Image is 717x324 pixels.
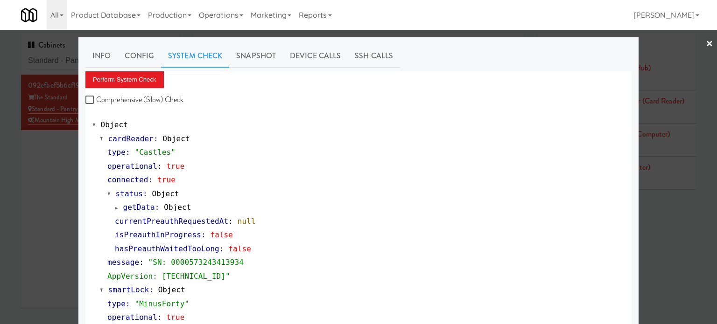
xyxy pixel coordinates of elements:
span: : [148,175,153,184]
span: : [126,299,130,308]
span: hasPreauthWaitedTooLong [115,244,219,253]
span: : [201,230,206,239]
img: Micromart [21,7,37,23]
a: Config [118,44,161,68]
span: : [149,285,154,294]
input: Comprehensive (Slow) Check [85,97,96,104]
span: currentPreauthRequestedAt [115,217,228,226]
span: false [210,230,233,239]
span: null [238,217,256,226]
a: System Check [161,44,229,68]
span: false [228,244,251,253]
label: Comprehensive (Slow) Check [85,93,184,107]
span: : [143,189,148,198]
span: : [157,313,162,322]
span: type [107,148,126,157]
span: "Castles" [134,148,176,157]
span: getData [123,203,155,212]
span: : [228,217,233,226]
span: Object [152,189,179,198]
span: : [154,134,158,143]
span: Object [164,203,191,212]
span: : [139,258,144,267]
span: message [107,258,139,267]
span: connected [107,175,148,184]
button: Perform System Check [85,71,164,88]
a: Info [85,44,118,68]
span: "SN: 0000573243413934 AppVersion: [TECHNICAL_ID]" [107,258,244,281]
a: Device Calls [283,44,348,68]
span: operational [107,162,157,171]
span: Object [162,134,190,143]
span: : [219,244,224,253]
span: "MinusForty" [134,299,189,308]
span: : [126,148,130,157]
span: true [167,313,185,322]
span: type [107,299,126,308]
span: operational [107,313,157,322]
span: smartLock [108,285,149,294]
a: Snapshot [229,44,283,68]
span: : [157,162,162,171]
span: isPreauthInProgress [115,230,201,239]
span: : [155,203,160,212]
span: true [167,162,185,171]
span: Object [158,285,185,294]
span: true [157,175,176,184]
a: × [706,30,713,59]
span: Object [101,120,128,129]
a: SSH Calls [348,44,400,68]
span: cardReader [108,134,154,143]
span: status [116,189,143,198]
